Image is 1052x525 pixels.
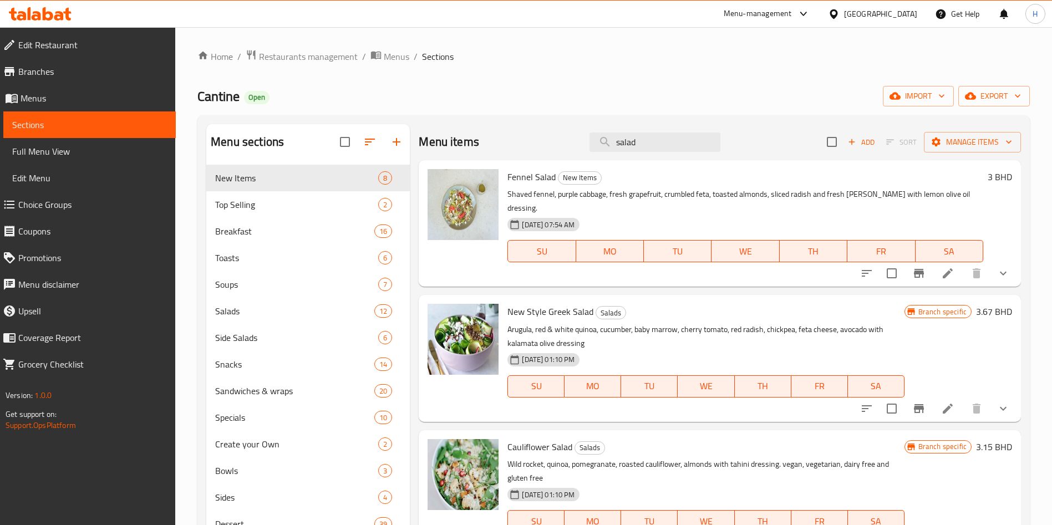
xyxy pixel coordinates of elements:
[378,437,392,451] div: items
[848,375,904,397] button: SA
[844,8,917,20] div: [GEOGRAPHIC_DATA]
[18,65,167,78] span: Branches
[374,384,392,397] div: items
[378,464,392,477] div: items
[378,331,392,344] div: items
[990,395,1017,422] button: show more
[370,49,409,64] a: Menus
[374,358,392,371] div: items
[621,375,678,397] button: TU
[428,304,499,375] img: New Style Greek Salad
[933,135,1012,149] span: Manage items
[941,402,954,415] a: Edit menu item
[853,260,880,287] button: sort-choices
[6,388,33,402] span: Version:
[963,260,990,287] button: delete
[916,240,983,262] button: SA
[724,7,792,21] div: Menu-management
[1033,8,1038,20] span: H
[333,130,357,154] span: Select all sections
[215,464,378,477] span: Bowls
[375,386,392,396] span: 20
[18,331,167,344] span: Coverage Report
[206,351,410,378] div: Snacks14
[883,86,954,106] button: import
[990,260,1017,287] button: show more
[379,333,392,343] span: 6
[215,278,378,291] div: Soups
[206,191,410,218] div: Top Selling2
[12,171,167,185] span: Edit Menu
[879,134,924,151] span: Select section first
[375,226,392,237] span: 16
[852,243,911,259] span: FR
[976,304,1012,319] h6: 3.67 BHD
[21,91,167,105] span: Menus
[880,262,903,285] span: Select to update
[215,225,374,238] span: Breakfast
[215,331,378,344] div: Side Salads
[378,251,392,264] div: items
[507,303,593,320] span: New Style Greek Salad
[569,378,617,394] span: MO
[941,267,954,280] a: Edit menu item
[558,171,601,184] span: New Items
[379,279,392,290] span: 7
[246,49,358,64] a: Restaurants management
[384,50,409,63] span: Menus
[843,134,879,151] button: Add
[379,492,392,503] span: 4
[18,251,167,264] span: Promotions
[716,243,775,259] span: WE
[428,169,499,240] img: Fennel Salad
[378,198,392,211] div: items
[512,243,571,259] span: SU
[378,171,392,185] div: items
[512,378,560,394] span: SU
[820,130,843,154] span: Select section
[906,395,932,422] button: Branch-specific-item
[914,307,971,317] span: Branch specific
[379,466,392,476] span: 3
[575,441,605,455] div: Salads
[379,253,392,263] span: 6
[215,437,378,451] span: Create your Own
[853,395,880,422] button: sort-choices
[596,307,626,319] span: Salads
[847,240,915,262] button: FR
[852,378,900,394] span: SA
[576,240,644,262] button: MO
[206,244,410,271] div: Toasts6
[507,169,556,185] span: Fennel Salad
[428,439,499,510] img: Cauliflower Salad
[18,358,167,371] span: Grocery Checklist
[215,384,374,397] div: Sandwiches & wraps
[206,165,410,191] div: New Items8
[967,89,1021,103] span: export
[197,50,233,63] a: Home
[206,431,410,457] div: Create your Own2
[18,304,167,318] span: Upsell
[920,243,979,259] span: SA
[215,198,378,211] span: Top Selling
[215,304,374,318] span: Salads
[215,251,378,264] span: Toasts
[374,225,392,238] div: items
[18,198,167,211] span: Choice Groups
[958,86,1030,106] button: export
[988,169,1012,185] h6: 3 BHD
[375,306,392,317] span: 12
[507,187,983,215] p: Shaved fennel, purple cabbage, fresh grapefruit, crumbled feta, toasted almonds, sliced radish an...
[18,278,167,291] span: Menu disclaimer
[739,378,787,394] span: TH
[914,441,971,452] span: Branch specific
[906,260,932,287] button: Branch-specific-item
[383,129,410,155] button: Add section
[379,173,392,184] span: 8
[422,50,454,63] span: Sections
[206,404,410,431] div: Specials10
